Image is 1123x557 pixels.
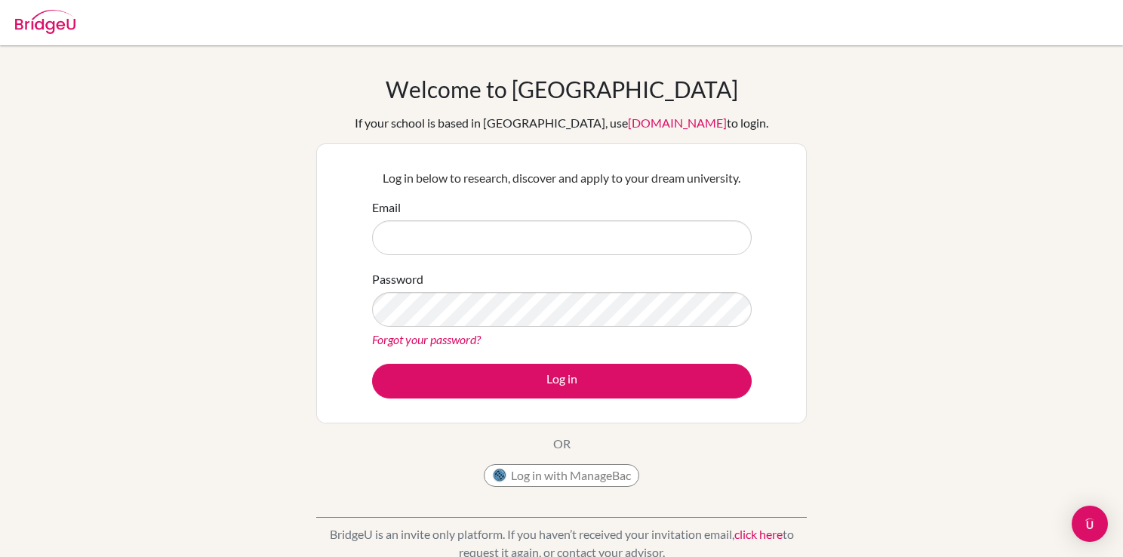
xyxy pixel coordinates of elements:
div: If your school is based in [GEOGRAPHIC_DATA], use to login. [355,114,768,132]
img: Bridge-U [15,10,75,34]
button: Log in with ManageBac [484,464,639,487]
div: Open Intercom Messenger [1072,506,1108,542]
a: click here [734,527,783,541]
button: Log in [372,364,752,399]
a: [DOMAIN_NAME] [628,115,727,130]
p: OR [553,435,571,453]
label: Password [372,270,423,288]
a: Forgot your password? [372,332,481,346]
p: Log in below to research, discover and apply to your dream university. [372,169,752,187]
h1: Welcome to [GEOGRAPHIC_DATA] [386,75,738,103]
label: Email [372,198,401,217]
